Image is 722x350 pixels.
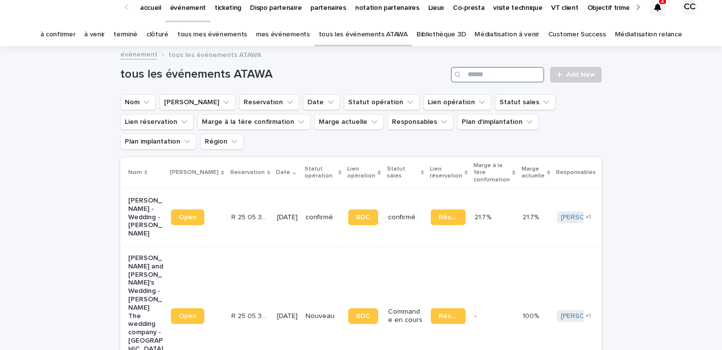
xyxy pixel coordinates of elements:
a: [PERSON_NAME] [561,213,614,222]
span: Réservation [439,313,458,320]
button: Marge à la 1ère confirmation [197,114,310,130]
p: [DATE] [277,213,298,222]
a: tous mes événements [177,23,247,46]
span: Open [179,214,196,221]
button: Plan implantation [120,134,196,149]
a: BDC [348,308,378,324]
p: Reservation [230,167,265,178]
span: Add New [566,71,595,78]
a: BDC [348,209,378,225]
p: Statut opération [305,164,336,182]
button: Reservation [239,94,299,110]
p: Marge actuelle [522,164,545,182]
p: Lien opération [347,164,375,182]
a: Open [171,308,204,324]
p: confirmé [388,213,423,222]
button: Lien Stacker [160,94,235,110]
p: [PERSON_NAME] [170,167,219,178]
a: Bibliothèque 3D [417,23,466,46]
button: Région [200,134,244,149]
p: Statut sales [387,164,418,182]
a: Réservation [431,308,466,324]
a: clôturé [146,23,168,46]
a: terminé [113,23,138,46]
a: Add New [550,67,602,83]
button: Lien réservation [120,114,194,130]
a: Médiatisation à venir [474,23,539,46]
p: Plan d'implantation [602,164,642,182]
span: + 1 [585,313,591,319]
a: [PERSON_NAME] [561,312,614,321]
button: Responsables [388,114,453,130]
button: Statut sales [495,94,555,110]
button: Plan d'implantation [457,114,539,130]
span: Open [179,313,196,320]
p: [DATE] [277,312,298,321]
a: Open [171,209,204,225]
a: Médiatisation relance [615,23,682,46]
p: 21.7% [523,211,541,222]
p: 21.7 % [474,211,493,222]
p: - [474,310,478,321]
p: tous les événements ATAWA [168,49,261,59]
p: Nouveau [305,312,340,321]
p: Lien réservation [430,164,462,182]
p: Commande en cours [388,308,423,324]
button: Nom [120,94,156,110]
p: Marge à la 1ère confirmation [473,160,510,185]
button: Marge actuelle [314,114,384,130]
p: R 25 05 3705 [231,211,268,222]
button: Statut opération [344,94,419,110]
a: tous les événements ATAWA [319,23,408,46]
span: BDC [356,214,370,221]
a: événement [120,48,158,59]
button: Lien opération [423,94,491,110]
p: 100% [523,310,541,321]
p: Responsables [556,167,596,178]
h1: tous les événements ATAWA [120,67,447,82]
a: Customer Success [548,23,606,46]
p: [PERSON_NAME] - Wedding - [PERSON_NAME] [128,197,163,238]
p: Date [276,167,290,178]
a: Réservation [431,209,466,225]
p: confirmé [305,213,340,222]
a: à venir [84,23,105,46]
p: Nom [128,167,142,178]
p: R 25 05 3506 [231,310,268,321]
span: Réservation [439,214,458,221]
span: BDC [356,313,370,320]
a: à confirmer [40,23,76,46]
span: + 1 [585,214,591,220]
button: Date [303,94,340,110]
a: mes événements [256,23,310,46]
input: Search [451,67,544,83]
